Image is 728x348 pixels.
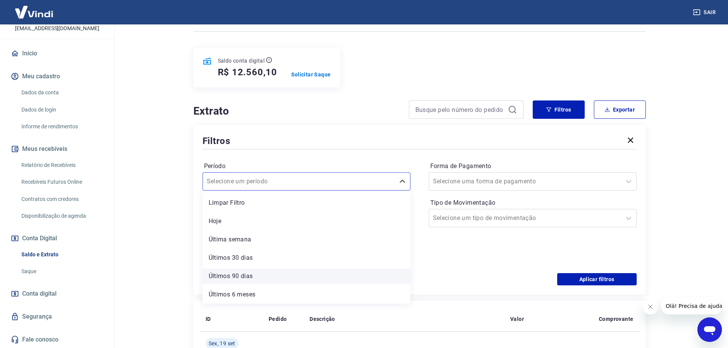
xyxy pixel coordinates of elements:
[9,285,105,302] a: Conta digital
[18,119,105,134] a: Informe de rendimentos
[203,135,231,147] h5: Filtros
[15,24,99,32] p: [EMAIL_ADDRESS][DOMAIN_NAME]
[9,308,105,325] a: Segurança
[661,298,722,314] iframe: Mensagem da empresa
[510,315,524,323] p: Valor
[415,104,505,115] input: Busque pelo número do pedido
[430,162,635,171] label: Forma de Pagamento
[291,71,331,78] a: Solicitar Saque
[9,230,105,247] button: Conta Digital
[18,102,105,118] a: Dados de login
[691,5,719,19] button: Sair
[18,264,105,279] a: Saque
[9,141,105,157] button: Meus recebíveis
[22,288,57,299] span: Conta digital
[643,299,658,314] iframe: Fechar mensagem
[9,0,59,24] img: Vindi
[430,198,635,207] label: Tipo de Movimentação
[599,315,633,323] p: Comprovante
[218,57,265,65] p: Saldo conta digital
[18,85,105,100] a: Dados da conta
[697,317,722,342] iframe: Botão para abrir a janela de mensagens
[533,100,585,119] button: Filtros
[18,208,105,224] a: Disponibilização de agenda
[9,331,105,348] a: Fale conosco
[203,287,410,302] div: Últimos 6 meses
[204,162,409,171] label: Período
[218,66,277,78] h5: R$ 12.560,10
[203,250,410,265] div: Últimos 30 dias
[269,315,287,323] p: Pedido
[310,315,335,323] p: Descrição
[18,191,105,207] a: Contratos com credores
[5,5,64,11] span: Olá! Precisa de ajuda?
[594,100,646,119] button: Exportar
[209,340,235,347] span: Sex, 19 set
[18,247,105,262] a: Saldo e Extrato
[557,273,637,285] button: Aplicar filtros
[18,157,105,173] a: Relatório de Recebíveis
[203,214,410,229] div: Hoje
[18,174,105,190] a: Recebíveis Futuros Online
[9,68,105,85] button: Meu cadastro
[193,104,400,119] h4: Extrato
[203,232,410,247] div: Última semana
[203,195,410,210] div: Limpar Filtro
[9,45,105,62] a: Início
[206,315,211,323] p: ID
[203,269,410,284] div: Últimos 90 dias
